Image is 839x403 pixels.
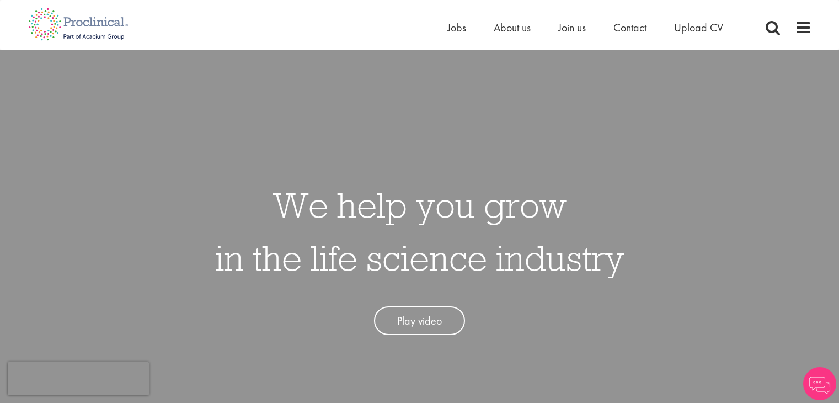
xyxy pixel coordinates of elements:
[494,20,531,35] a: About us
[215,178,624,284] h1: We help you grow in the life science industry
[803,367,836,400] img: Chatbot
[447,20,466,35] a: Jobs
[558,20,586,35] a: Join us
[674,20,723,35] a: Upload CV
[374,306,465,336] a: Play video
[613,20,646,35] a: Contact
